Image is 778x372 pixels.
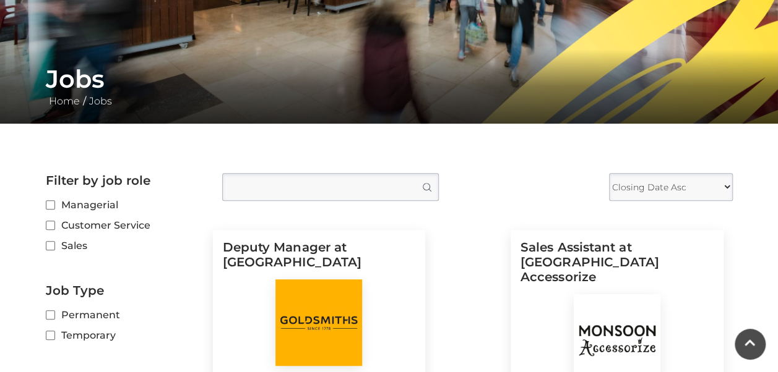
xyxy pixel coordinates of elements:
[46,218,204,233] label: Customer Service
[46,238,204,253] label: Sales
[46,283,204,298] h2: Job Type
[521,240,714,294] h5: Sales Assistant at [GEOGRAPHIC_DATA] Accessorize
[46,328,204,343] label: Temporary
[275,279,362,366] img: Goldsmiths
[86,95,115,107] a: Jobs
[46,197,204,213] label: Managerial
[37,64,742,109] div: /
[46,95,83,107] a: Home
[46,307,204,323] label: Permanent
[46,173,204,188] h2: Filter by job role
[223,240,416,279] h5: Deputy Manager at [GEOGRAPHIC_DATA]
[46,64,733,94] h1: Jobs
